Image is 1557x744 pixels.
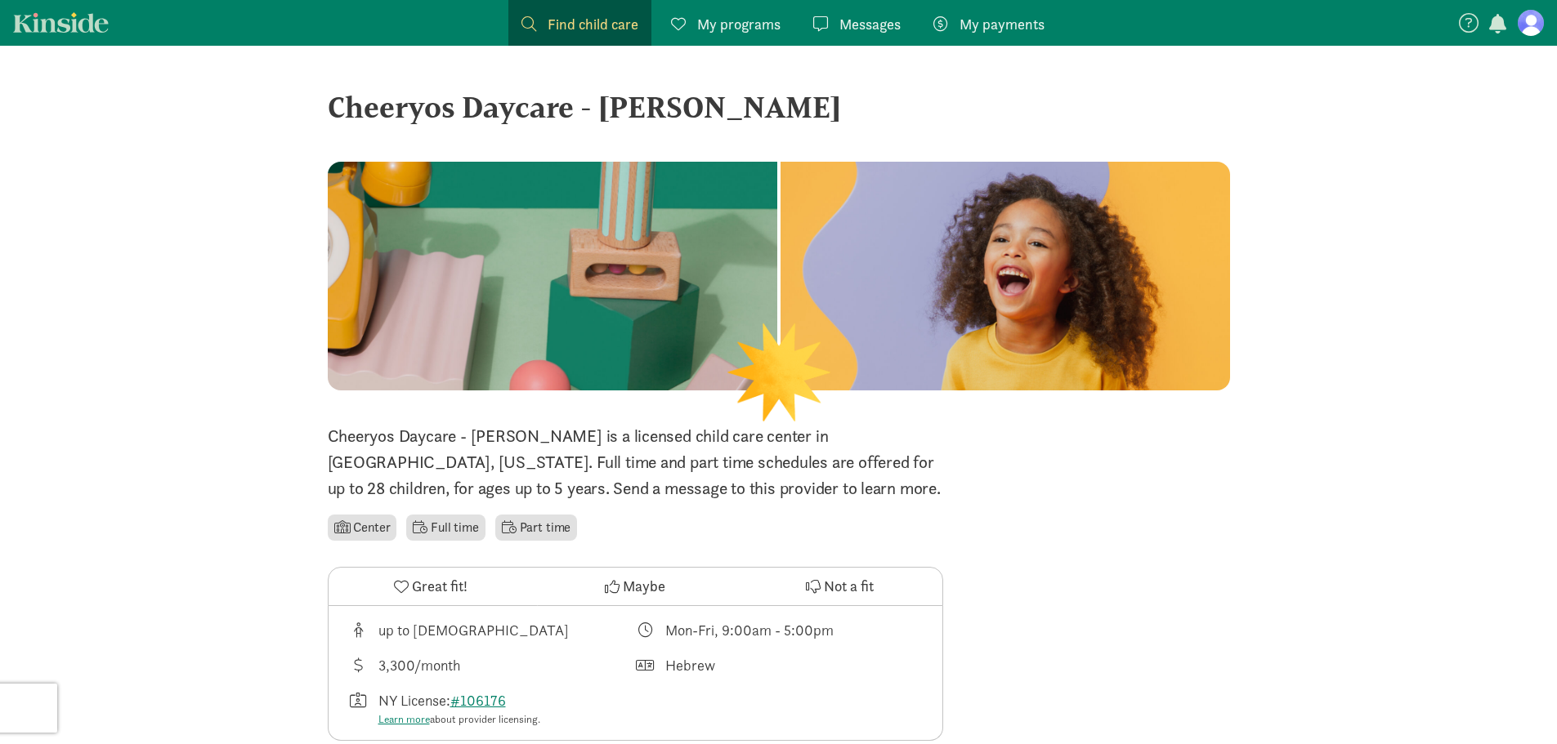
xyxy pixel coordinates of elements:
div: up to [DEMOGRAPHIC_DATA] [378,619,569,641]
div: about provider licensing. [378,711,540,728]
li: Part time [495,515,577,541]
span: Maybe [623,575,665,597]
li: Full time [406,515,485,541]
button: Maybe [533,568,737,605]
div: Average tuition for this program [348,654,636,676]
a: Learn more [378,712,430,726]
a: Kinside [13,12,109,33]
span: Messages [839,13,901,35]
p: Cheeryos Daycare - [PERSON_NAME] is a licensed child care center in [GEOGRAPHIC_DATA], [US_STATE]... [328,423,943,501]
a: #106176 [450,691,506,710]
div: Class schedule [635,619,923,641]
li: Center [328,515,397,541]
button: Not a fit [737,568,942,605]
div: NY License: [378,689,540,728]
button: Great fit! [329,568,533,605]
div: Languages spoken [635,654,923,676]
div: Mon-Fri, 9:00am - 5:00pm [665,619,834,641]
span: Great fit! [412,575,468,597]
div: Age range for children that this provider cares for [348,619,636,641]
div: Hebrew [665,654,715,676]
div: Cheeryos Daycare - [PERSON_NAME] [328,85,1230,129]
span: Find child care [548,13,638,35]
span: Not a fit [824,575,874,597]
span: My programs [697,13,781,35]
span: My payments [960,13,1045,35]
div: License number [348,689,636,728]
div: 3,300/month [378,654,460,676]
